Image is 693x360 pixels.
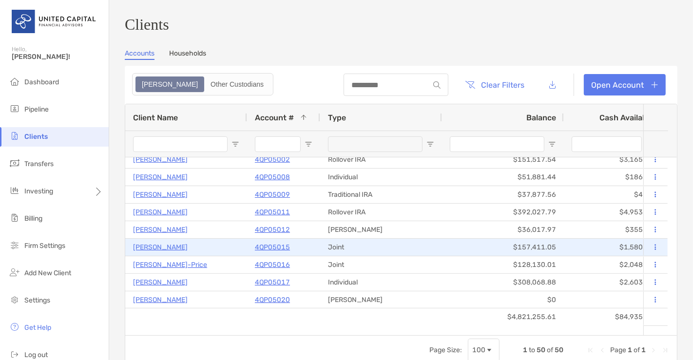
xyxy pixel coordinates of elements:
[255,294,290,306] a: 4QP05020
[125,16,677,34] h3: Clients
[133,171,188,183] p: [PERSON_NAME]
[442,274,564,291] div: $308,068.88
[24,78,59,86] span: Dashboard
[564,151,661,168] div: $3,165.90
[255,206,290,218] a: 4QP05011
[547,346,553,354] span: of
[320,291,442,308] div: [PERSON_NAME]
[136,77,203,91] div: Zoe
[628,346,632,354] span: 1
[320,169,442,186] div: Individual
[9,266,20,278] img: add_new_client icon
[24,133,48,141] span: Clients
[537,346,545,354] span: 50
[205,77,269,91] div: Other Custodians
[255,276,290,288] a: 4QP05017
[442,291,564,308] div: $0
[320,186,442,203] div: Traditional IRA
[9,212,20,224] img: billing icon
[255,241,290,253] a: 4QP05015
[125,49,154,60] a: Accounts
[24,242,65,250] span: Firm Settings
[24,105,49,114] span: Pipeline
[132,73,273,95] div: segmented control
[133,241,188,253] a: [PERSON_NAME]
[133,113,178,122] span: Client Name
[320,204,442,221] div: Rollover IRA
[320,221,442,238] div: [PERSON_NAME]
[564,186,661,203] div: $4.31
[320,239,442,256] div: Joint
[599,113,654,122] span: Cash Available
[133,276,188,288] a: [PERSON_NAME]
[133,259,207,271] a: [PERSON_NAME]-Price
[255,113,294,122] span: Account #
[610,346,626,354] span: Page
[564,256,661,273] div: $2,048.37
[9,130,20,142] img: clients icon
[255,189,290,201] a: 4QP05009
[9,103,20,114] img: pipeline icon
[24,296,50,304] span: Settings
[564,169,661,186] div: $186.04
[255,259,290,271] a: 4QP05016
[650,346,657,354] div: Next Page
[442,151,564,168] div: $151,517.54
[442,204,564,221] div: $392,027.79
[12,4,97,39] img: United Capital Logo
[133,136,228,152] input: Client Name Filter Input
[133,294,188,306] p: [PERSON_NAME]
[133,189,188,201] a: [PERSON_NAME]
[255,224,290,236] a: 4QP05012
[641,346,646,354] span: 1
[442,169,564,186] div: $51,881.44
[12,53,103,61] span: [PERSON_NAME]!
[305,140,312,148] button: Open Filter Menu
[24,269,71,277] span: Add New Client
[320,256,442,273] div: Joint
[169,49,206,60] a: Households
[564,221,661,238] div: $355.82
[133,224,188,236] a: [PERSON_NAME]
[442,186,564,203] div: $37,877.56
[442,256,564,273] div: $128,130.01
[24,214,42,223] span: Billing
[572,136,642,152] input: Cash Available Filter Input
[564,274,661,291] div: $2,603.78
[9,157,20,169] img: transfers icon
[523,346,527,354] span: 1
[458,74,532,95] button: Clear Filters
[555,346,563,354] span: 50
[526,113,556,122] span: Balance
[9,321,20,333] img: get-help icon
[587,346,595,354] div: First Page
[634,346,640,354] span: of
[133,206,188,218] a: [PERSON_NAME]
[433,81,441,89] img: input icon
[320,151,442,168] div: Rollover IRA
[133,153,188,166] a: [PERSON_NAME]
[9,185,20,196] img: investing icon
[450,136,544,152] input: Balance Filter Input
[255,153,290,166] a: 4QP05002
[529,346,535,354] span: to
[24,160,54,168] span: Transfers
[231,140,239,148] button: Open Filter Menu
[9,348,20,360] img: logout icon
[584,74,666,95] a: Open Account
[9,239,20,251] img: firm-settings icon
[255,171,290,183] a: 4QP05008
[255,136,301,152] input: Account # Filter Input
[564,239,661,256] div: $1,580.71
[548,140,556,148] button: Open Filter Menu
[426,140,434,148] button: Open Filter Menu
